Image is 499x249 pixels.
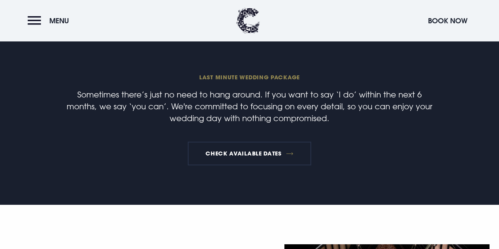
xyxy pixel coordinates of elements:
[28,12,73,29] button: Menu
[236,8,260,34] img: Clandeboye Lodge
[62,73,437,81] span: Last minute wedding package
[424,12,471,29] button: Book Now
[62,88,437,124] p: Sometimes there’s just no need to hang around. If you want to say ‘I do’ within the next 6 months...
[188,142,311,165] a: Check available dates
[49,16,69,25] span: Menu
